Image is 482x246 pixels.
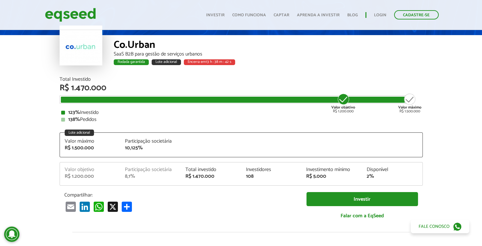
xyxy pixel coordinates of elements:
[125,174,176,179] div: 8,1%
[61,110,421,115] div: Investido
[306,192,418,206] a: Investir
[125,139,176,144] div: Participação societária
[206,13,225,17] a: Investir
[65,145,116,151] div: R$ 1.500.000
[411,220,469,233] a: Fale conosco
[78,201,91,212] a: LinkedIn
[374,13,386,17] a: Login
[125,167,176,172] div: Participação societária
[152,59,181,65] div: Lote adicional
[398,93,421,113] div: R$ 1.500.000
[64,192,297,198] p: Compartilhar:
[60,77,423,82] div: Total Investido
[65,174,116,179] div: R$ 1.200.000
[297,13,340,17] a: Aprenda a investir
[125,145,176,151] div: 10,125%
[68,108,80,117] strong: 123%
[185,167,236,172] div: Total investido
[184,59,235,65] div: Encerra em
[232,13,266,17] a: Como funciona
[367,167,418,172] div: Disponível
[65,130,94,136] div: Lote adicional
[331,104,355,110] strong: Valor objetivo
[68,115,80,124] strong: 138%
[114,40,423,52] div: Co.Urban
[61,117,421,122] div: Pedidos
[114,52,423,57] div: SaaS B2B para gestão de serviços urbanos
[306,167,357,172] div: Investimento mínimo
[367,174,418,179] div: 2%
[347,13,358,17] a: Blog
[185,174,236,179] div: R$ 1.470.000
[206,59,231,65] span: 13 h : 38 m : 42 s
[114,59,149,65] div: Rodada garantida
[246,167,297,172] div: Investidores
[65,167,116,172] div: Valor objetivo
[92,201,105,212] a: WhatsApp
[398,104,421,110] strong: Valor máximo
[106,201,119,212] a: X
[331,93,355,113] div: R$ 1.200.000
[120,201,133,212] a: Share
[45,6,96,23] img: EqSeed
[274,13,289,17] a: Captar
[246,174,297,179] div: 108
[65,139,116,144] div: Valor máximo
[64,201,77,212] a: Email
[306,174,357,179] div: R$ 5.000
[394,10,439,19] a: Cadastre-se
[306,209,418,222] a: Falar com a EqSeed
[60,84,423,92] div: R$ 1.470.000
